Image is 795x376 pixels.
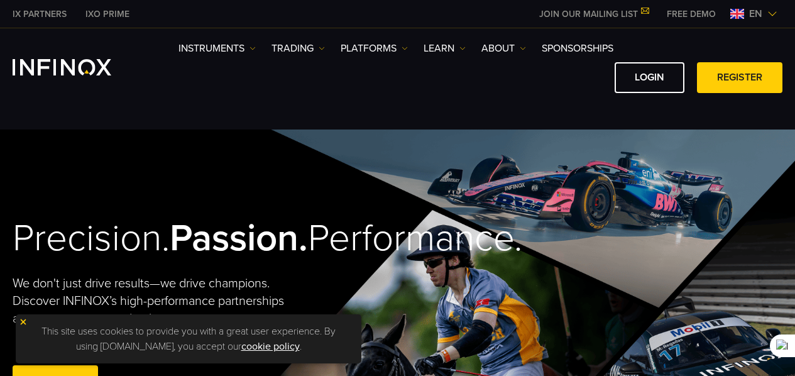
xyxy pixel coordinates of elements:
a: cookie policy [241,340,300,353]
span: en [744,6,767,21]
a: REGISTER [697,62,782,93]
a: TRADING [271,41,325,56]
a: INFINOX [3,8,76,21]
a: LOGIN [615,62,684,93]
a: Instruments [178,41,256,56]
a: INFINOX [76,8,139,21]
strong: Passion. [170,216,308,261]
a: INFINOX MENU [657,8,725,21]
p: This site uses cookies to provide you with a great user experience. By using [DOMAIN_NAME], you a... [22,321,355,357]
a: INFINOX Logo [13,59,141,75]
h2: Precision. Performance. [13,216,359,262]
a: Learn [424,41,466,56]
p: We don't just drive results—we drive champions. Discover INFINOX’s high-performance partnerships ... [13,275,290,328]
img: yellow close icon [19,318,28,326]
a: PLATFORMS [341,41,408,56]
a: JOIN OUR MAILING LIST [530,9,657,19]
a: ABOUT [481,41,526,56]
a: SPONSORSHIPS [542,41,613,56]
